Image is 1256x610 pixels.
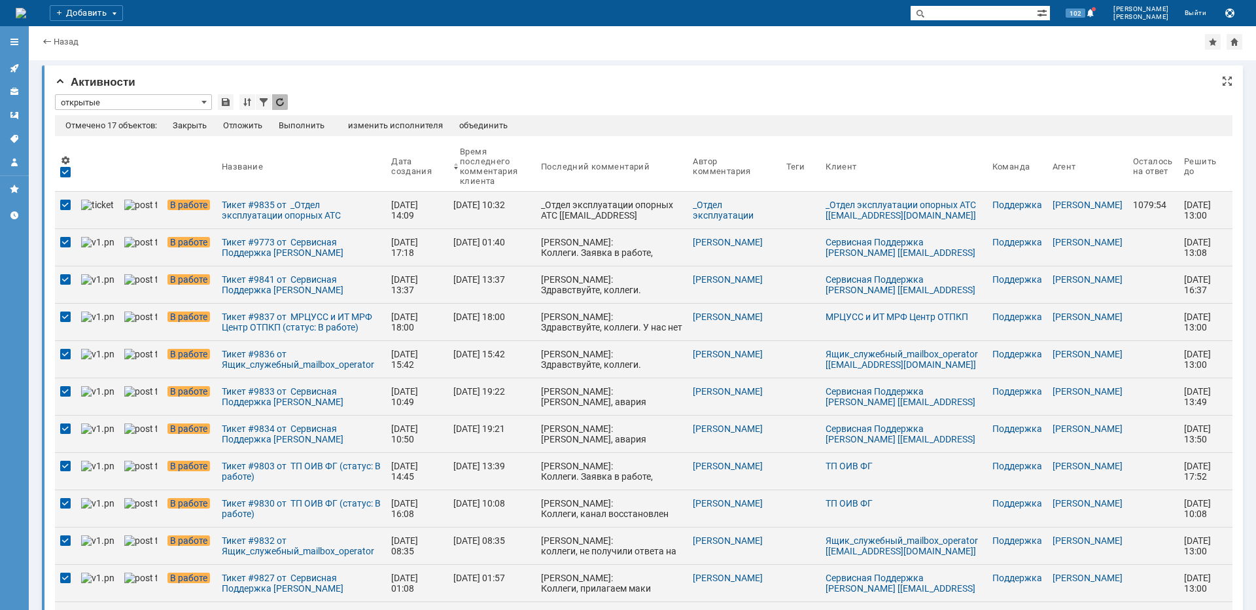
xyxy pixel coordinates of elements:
[217,304,386,340] a: Тикет #9837 от МРЦУСС и ИТ МРФ Центр ОТПКП (статус: В работе)
[4,128,25,149] a: Теги
[1227,34,1242,50] div: Сделать домашней страницей
[1184,156,1217,176] div: Решить до
[124,386,157,397] img: post ticket.png
[1053,349,1123,359] a: [PERSON_NAME]
[1053,386,1123,397] a: [PERSON_NAME]
[81,573,114,583] img: v1.png
[448,453,536,490] a: [DATE] 13:39
[992,349,1042,359] a: Поддержка
[222,573,381,594] div: Тикет #9827 от Сервисная Поддержка [PERSON_NAME] [[EMAIL_ADDRESS][DOMAIN_NAME]] (статус: В работе)
[239,94,255,110] div: Сортировка...
[992,573,1042,583] a: Поддержка
[1053,423,1123,434] a: [PERSON_NAME]
[386,378,448,415] a: [DATE] 10:49
[124,461,157,471] img: post ticket.png
[693,200,771,252] a: _Отдел эксплуатации опорных АТС [[EMAIL_ADDRESS][DOMAIN_NAME]]
[992,498,1042,509] a: Поддержка
[50,5,123,21] div: Добавить
[76,453,119,490] a: v1.png
[536,528,688,564] a: [PERSON_NAME]: коллеги, не получили ответа на вопросы: антенна на месте? питание на нее подается?
[217,416,386,452] a: Тикет #9834 от Сервисная Поддержка [PERSON_NAME] [[EMAIL_ADDRESS][DOMAIN_NAME]] (статус: В работе)
[81,237,114,247] img: v1.png
[167,535,210,546] span: В работе
[453,461,505,471] div: [DATE] 13:39
[987,141,1047,192] th: Команда
[222,274,381,295] div: Тикет #9841 от Сервисная Поддержка [PERSON_NAME] [[EMAIL_ADDRESS][DOMAIN_NAME]] (статус: В работе)
[386,229,448,266] a: [DATE] 17:18
[222,386,381,407] div: Тикет #9833 от Сервисная Поддержка [PERSON_NAME] [[EMAIL_ADDRESS][DOMAIN_NAME]] (статус: В работе)
[992,162,1030,171] div: Команда
[76,528,119,564] a: v1.png
[826,237,975,268] a: Сервисная Поддержка [PERSON_NAME] [[EMAIL_ADDRESS][DOMAIN_NAME]]
[459,120,508,131] div: объединить
[1053,237,1123,247] a: [PERSON_NAME]
[222,162,263,171] div: Название
[167,498,210,509] span: В работе
[826,573,975,604] a: Сервисная Поддержка [PERSON_NAME] [[EMAIL_ADDRESS][DOMAIN_NAME]]
[218,94,234,110] div: Сохранить вид
[119,528,162,564] a: post ticket.png
[536,341,688,378] a: [PERSON_NAME]: Здравствуйте, коллеги. Проверили, в настоящий момент канал работает в штатном режи...
[119,192,162,228] a: post ticket.png
[124,423,157,434] img: post ticket.png
[391,200,420,221] div: [DATE] 14:09
[162,528,217,564] a: В работе
[693,498,763,509] a: [PERSON_NAME]
[217,141,386,192] th: Название
[992,535,1042,546] a: Поддержка
[76,304,119,340] a: v1.png
[448,341,536,378] a: [DATE] 15:42
[162,416,217,452] a: В работе
[541,312,682,353] div: [PERSON_NAME]: Здравствуйте, коллеги. У нас нет канала с таким адресом и номером vlan.
[992,461,1042,471] a: Поддержка
[386,341,448,378] a: [DATE] 15:42
[81,349,114,359] img: v1.png
[1133,200,1174,210] div: 1079:54
[541,423,682,455] div: [PERSON_NAME]: [PERSON_NAME], авария устранена в 13.00
[448,304,536,340] a: [DATE] 18:00
[386,490,448,527] a: [DATE] 16:08
[76,266,119,303] a: v1.png
[541,573,682,604] div: [PERSON_NAME]: Коллеги, прилагаем маки которые видим на канале.
[1179,416,1222,452] a: [DATE] 13:50
[826,535,980,556] a: Ящик_служебный_mailbox_operator [[EMAIL_ADDRESS][DOMAIN_NAME]]
[448,565,536,601] a: [DATE] 01:57
[826,349,980,370] a: Ящик_служебный_mailbox_operator [[EMAIL_ADDRESS][DOMAIN_NAME]]
[222,312,381,332] div: Тикет #9837 от МРЦУСС и ИТ МРФ Центр ОТПКП (статус: В работе)
[391,237,420,258] div: [DATE] 17:18
[167,237,210,247] span: В работе
[1222,76,1232,86] div: На всю страницу
[536,229,688,266] a: [PERSON_NAME]: Коллеги. Заявка в работе, обновлений пока нет, при поступлении новой информации, д...
[119,453,162,490] a: post ticket.png
[1205,34,1221,50] div: Добавить в избранное
[541,200,682,472] div: _Отдел эксплуатации опорных АТС [[EMAIL_ADDRESS][DOMAIN_NAME]]: Коллеги, канал в работе. [GEOGRAP...
[119,266,162,303] a: post ticket.png
[4,152,25,173] a: Мой профиль
[386,453,448,490] a: [DATE] 14:45
[453,237,505,247] div: [DATE] 01:40
[16,8,26,18] img: logo
[124,200,157,210] img: post ticket.png
[386,416,448,452] a: [DATE] 10:50
[54,37,78,46] a: Назад
[1053,312,1123,322] a: [PERSON_NAME]
[448,141,536,192] th: Время последнего комментария клиента
[1184,535,1213,556] span: [DATE] 13:00
[391,312,420,332] div: [DATE] 18:00
[81,274,114,285] img: v1.png
[992,237,1042,247] a: Поддержка
[4,81,25,102] a: Клиенты
[536,416,688,452] a: [PERSON_NAME]: [PERSON_NAME], авария устранена в 13.00
[60,155,71,166] span: Настройки
[222,237,381,258] div: Тикет #9773 от Сервисная Поддержка [PERSON_NAME] [[EMAIL_ADDRESS][DOMAIN_NAME]] (статус: В работе)
[162,378,217,415] a: В работе
[820,141,987,192] th: Клиент
[1184,312,1213,332] span: [DATE] 13:00
[386,141,448,192] th: Дата создания
[162,341,217,378] a: В работе
[222,423,381,444] div: Тикет #9834 от Сервисная Поддержка [PERSON_NAME] [[EMAIL_ADDRESS][DOMAIN_NAME]] (статус: В работе)
[124,312,157,322] img: post ticket.png
[272,94,288,110] div: Обновлять список
[448,192,536,228] a: [DATE] 10:32
[119,304,162,340] a: post ticket.png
